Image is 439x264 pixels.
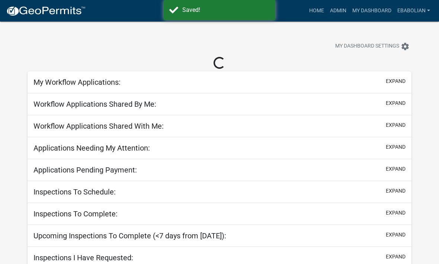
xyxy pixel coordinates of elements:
button: My Dashboard Settingssettings [329,39,416,54]
h5: Workflow Applications Shared With Me: [33,122,164,131]
h5: Applications Pending Payment: [33,165,137,174]
h5: My Workflow Applications: [33,78,121,87]
button: expand [386,77,406,85]
h5: Applications Needing My Attention: [33,144,150,152]
button: expand [386,253,406,261]
h5: Inspections To Schedule: [33,187,116,196]
button: expand [386,121,406,129]
a: My Dashboard [349,4,394,18]
h5: Workflow Applications Shared By Me: [33,100,156,109]
div: Saved! [182,6,270,15]
a: Admin [327,4,349,18]
h5: Inspections To Complete: [33,209,118,218]
i: settings [401,42,410,51]
button: expand [386,187,406,195]
h5: Upcoming Inspections To Complete (<7 days from [DATE]): [33,231,226,240]
button: expand [386,99,406,107]
button: expand [386,143,406,151]
button: expand [386,231,406,239]
a: ebabolian [394,4,433,18]
h5: Inspections I Have Requested: [33,253,133,262]
a: Home [306,4,327,18]
button: expand [386,165,406,173]
button: expand [386,209,406,217]
span: My Dashboard Settings [335,42,399,51]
